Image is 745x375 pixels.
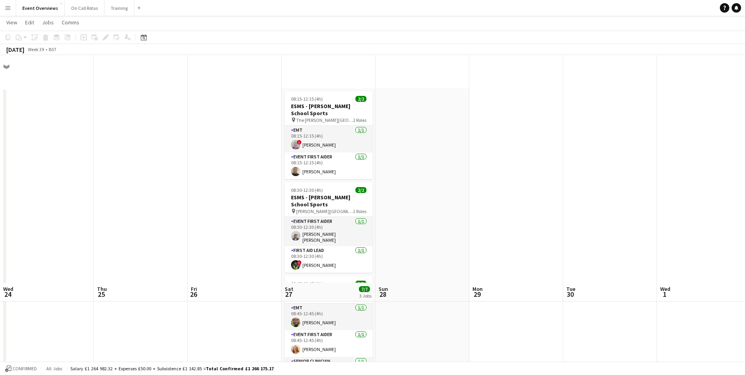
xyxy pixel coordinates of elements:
[353,117,366,123] span: 2 Roles
[355,281,366,287] span: 3/3
[285,285,293,292] span: Sat
[285,153,373,179] app-card-role: Event First Aider1/108:15-12:15 (4h)[PERSON_NAME]
[206,366,274,371] span: Total Confirmed £1 266 175.17
[285,103,373,117] h3: ESMS - [PERSON_NAME] School Sports
[285,246,373,273] app-card-role: First Aid Lead1/108:30-12:30 (4h)![PERSON_NAME]
[566,285,575,292] span: Tue
[565,290,575,299] span: 30
[26,46,46,52] span: Week 39
[285,91,373,179] app-job-card: 08:15-12:15 (4h)2/2ESMS - [PERSON_NAME] School Sports The [PERSON_NAME][GEOGRAPHIC_DATA]2 RolesEM...
[660,285,670,292] span: Wed
[291,281,323,287] span: 08:45-12:45 (4h)
[13,366,37,371] span: Confirmed
[296,117,353,123] span: The [PERSON_NAME][GEOGRAPHIC_DATA]
[284,290,293,299] span: 27
[285,182,373,273] app-job-card: 08:30-12:30 (4h)2/2ESMS - [PERSON_NAME] School Sports [PERSON_NAME][GEOGRAPHIC_DATA]2 RolesEvent ...
[6,46,24,53] div: [DATE]
[4,364,38,373] button: Confirmed
[3,285,13,292] span: Wed
[359,293,372,299] div: 3 Jobs
[65,0,104,16] button: On Call Rotas
[25,19,34,26] span: Edit
[96,290,107,299] span: 25
[291,187,323,193] span: 08:30-12:30 (4h)
[59,17,82,28] a: Comms
[285,217,373,246] app-card-role: Event First Aider1/108:30-12:30 (4h)[PERSON_NAME] [PERSON_NAME]
[377,290,388,299] span: 28
[285,126,373,153] app-card-role: EMT1/108:15-12:15 (4h)![PERSON_NAME]
[45,366,64,371] span: All jobs
[62,19,79,26] span: Comms
[285,303,373,330] app-card-role: EMT1/108:45-12:45 (4h)[PERSON_NAME]
[297,260,302,265] span: !
[97,285,107,292] span: Thu
[2,290,13,299] span: 24
[285,194,373,208] h3: ESMS - [PERSON_NAME] School Sports
[471,290,483,299] span: 29
[353,208,366,214] span: 2 Roles
[190,290,197,299] span: 26
[49,46,57,52] div: BST
[355,187,366,193] span: 2/2
[291,96,323,102] span: 08:15-12:15 (4h)
[659,290,670,299] span: 1
[22,17,37,28] a: Edit
[191,285,197,292] span: Fri
[296,208,353,214] span: [PERSON_NAME][GEOGRAPHIC_DATA]
[355,96,366,102] span: 2/2
[6,19,17,26] span: View
[39,17,57,28] a: Jobs
[379,285,388,292] span: Sun
[285,330,373,357] app-card-role: Event First Aider1/108:45-12:45 (4h)[PERSON_NAME]
[104,0,134,16] button: Training
[42,19,54,26] span: Jobs
[70,366,274,371] div: Salary £1 264 982.32 + Expenses £50.00 + Subsistence £1 142.85 =
[359,286,370,292] span: 7/7
[297,140,302,145] span: !
[3,17,20,28] a: View
[472,285,483,292] span: Mon
[16,0,65,16] button: Event Overviews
